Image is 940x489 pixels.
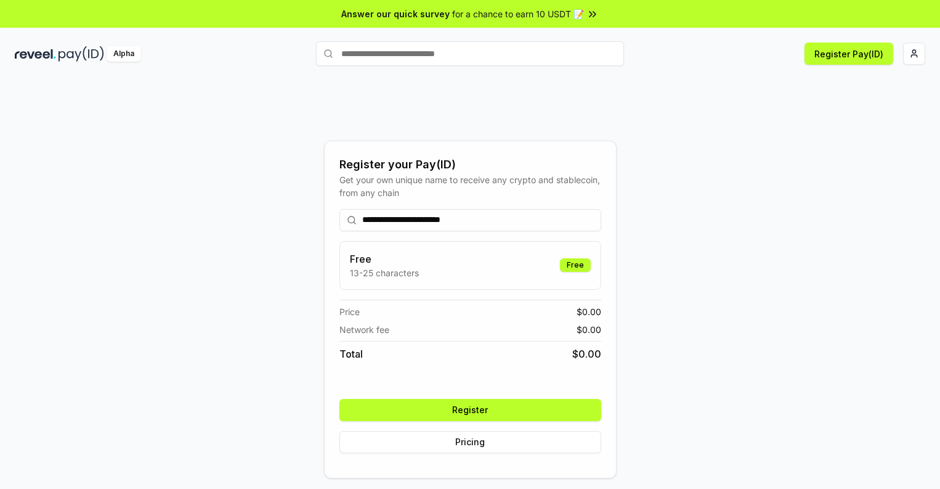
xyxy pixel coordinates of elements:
[107,46,141,62] div: Alpha
[350,252,419,266] h3: Free
[577,323,601,336] span: $ 0.00
[577,305,601,318] span: $ 0.00
[339,323,389,336] span: Network fee
[339,347,363,361] span: Total
[339,173,601,199] div: Get your own unique name to receive any crypto and stablecoin, from any chain
[339,431,601,453] button: Pricing
[804,43,893,65] button: Register Pay(ID)
[339,305,360,318] span: Price
[560,258,591,272] div: Free
[59,46,104,62] img: pay_id
[15,46,56,62] img: reveel_dark
[339,156,601,173] div: Register your Pay(ID)
[572,347,601,361] span: $ 0.00
[339,399,601,421] button: Register
[350,266,419,279] p: 13-25 characters
[452,7,584,20] span: for a chance to earn 10 USDT 📝
[341,7,450,20] span: Answer our quick survey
